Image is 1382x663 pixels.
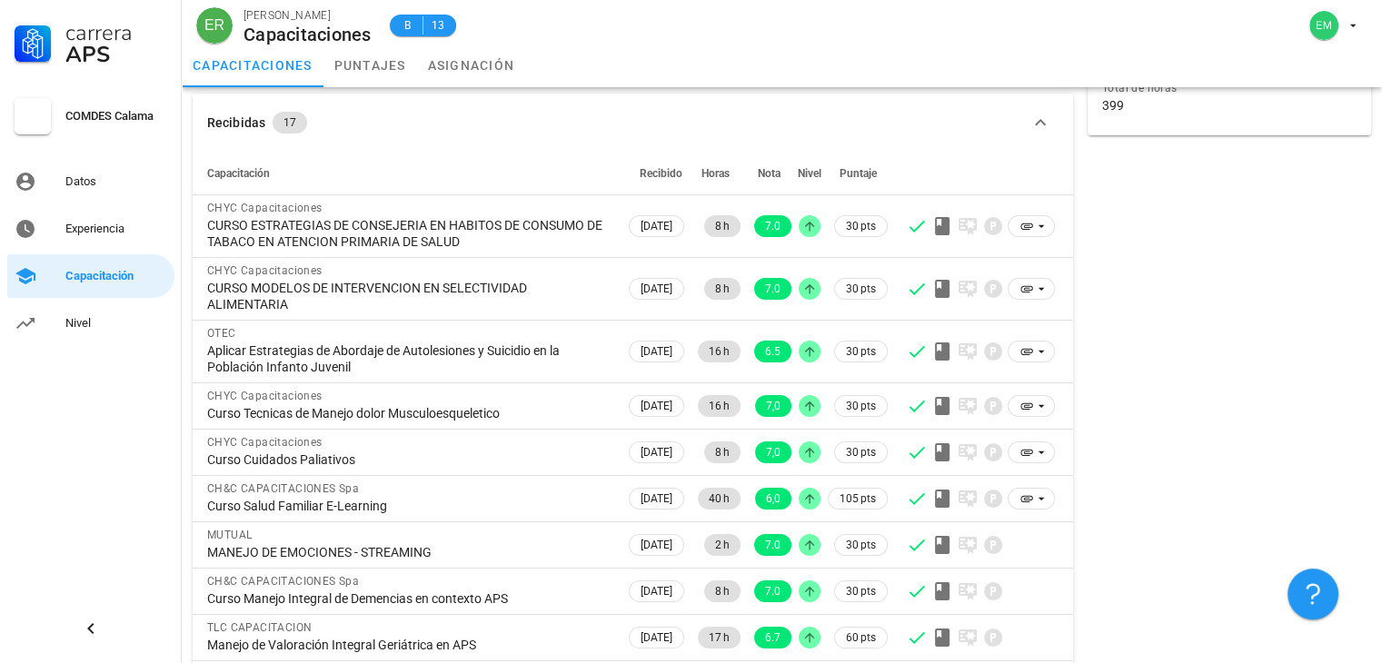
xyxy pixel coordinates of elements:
[758,167,780,180] span: Nota
[207,451,611,468] div: Curso Cuidados Paliativos
[765,627,780,648] span: 6.7
[641,216,672,236] span: [DATE]
[1309,11,1338,40] div: avatar
[766,395,780,417] span: 7,0
[7,302,174,345] a: Nivel
[401,16,415,35] span: B
[715,441,730,463] span: 8 h
[640,167,682,180] span: Recibido
[709,395,730,417] span: 16 h
[625,152,688,195] th: Recibido
[688,152,744,195] th: Horas
[765,534,780,556] span: 7.0
[846,397,876,415] span: 30 pts
[1102,79,1357,97] div: Total de horas
[766,441,780,463] span: 7,0
[207,167,270,180] span: Capacitación
[207,544,611,560] div: MANEJO DE EMOCIONES - STREAMING
[701,167,730,180] span: Horas
[744,152,795,195] th: Nota
[641,341,672,361] span: [DATE]
[715,278,730,300] span: 8 h
[840,490,876,508] span: 105 pts
[846,628,876,647] span: 60 pts
[207,405,611,421] div: Curso Tecnicas de Manejo dolor Musculoesqueletico
[207,280,611,312] div: CURSO MODELOS DE INTERVENCION EN SELECTIVIDAD ALIMENTARIA
[193,152,625,195] th: Capacitación
[207,498,611,514] div: Curso Salud Familiar E-Learning
[715,215,730,237] span: 8 h
[846,536,876,554] span: 30 pts
[65,174,167,189] div: Datos
[207,621,312,634] span: TLC CAPACITACION
[846,342,876,361] span: 30 pts
[715,580,730,602] span: 8 h
[641,489,672,509] span: [DATE]
[431,16,445,35] span: 13
[65,269,167,283] div: Capacitación
[196,7,233,44] div: avatar
[641,396,672,416] span: [DATE]
[244,25,372,45] div: Capacitaciones
[65,222,167,236] div: Experiencia
[207,482,359,495] span: CH&C CAPACITACIONES Spa
[715,534,730,556] span: 2 h
[207,217,611,250] div: CURSO ESTRATEGIAS DE CONSEJERIA EN HABITOS DE CONSUMO DE TABACO EN ATENCION PRIMARIA DE SALUD
[765,215,780,237] span: 7.0
[840,167,877,180] span: Puntaje
[641,279,672,299] span: [DATE]
[244,6,372,25] div: [PERSON_NAME]
[7,207,174,251] a: Experiencia
[765,580,780,602] span: 7.0
[846,443,876,461] span: 30 pts
[417,44,526,87] a: asignación
[207,342,611,375] div: Aplicar Estrategias de Abordaje de Autolesiones y Suicidio en la Población Infanto Juvenil
[846,582,876,600] span: 30 pts
[709,488,730,510] span: 40 h
[207,637,611,653] div: Manejo de Valoración Integral Geriátrica en APS
[204,7,224,44] span: ER
[207,113,265,133] div: Recibidas
[65,109,167,124] div: COMDES Calama
[766,488,780,510] span: 6,0
[641,581,672,601] span: [DATE]
[709,341,730,362] span: 16 h
[182,44,323,87] a: capacitaciones
[641,442,672,462] span: [DATE]
[846,280,876,298] span: 30 pts
[798,167,821,180] span: Nivel
[65,316,167,331] div: Nivel
[641,628,672,648] span: [DATE]
[207,436,323,449] span: CHYC Capacitaciones
[207,264,323,277] span: CHYC Capacitaciones
[207,590,611,607] div: Curso Manejo Integral de Demencias en contexto APS
[283,112,296,134] span: 17
[7,160,174,203] a: Datos
[765,341,780,362] span: 6.5
[207,390,323,402] span: CHYC Capacitaciones
[641,535,672,555] span: [DATE]
[765,278,780,300] span: 7.0
[65,22,167,44] div: Carrera
[193,94,1073,152] button: Recibidas 17
[207,202,323,214] span: CHYC Capacitaciones
[207,327,236,340] span: OTEC
[7,254,174,298] a: Capacitación
[323,44,417,87] a: puntajes
[1102,97,1124,114] div: 399
[795,152,824,195] th: Nivel
[207,529,252,541] span: MUTUAL
[65,44,167,65] div: APS
[846,217,876,235] span: 30 pts
[824,152,891,195] th: Puntaje
[207,575,359,588] span: CH&C CAPACITACIONES Spa
[709,627,730,648] span: 17 h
